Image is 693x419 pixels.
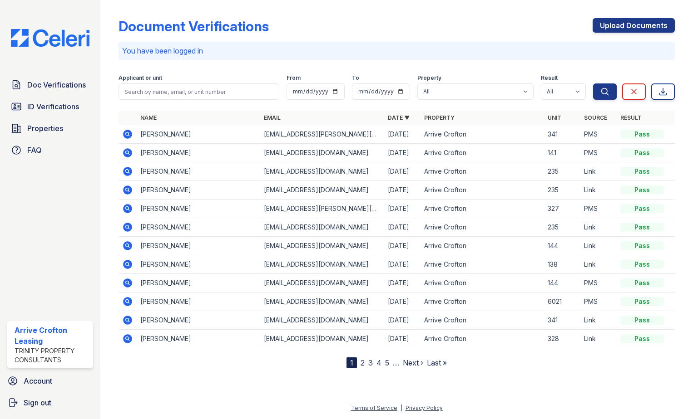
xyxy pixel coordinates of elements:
[137,330,260,348] td: [PERSON_NAME]
[352,74,359,82] label: To
[427,358,447,367] a: Last »
[620,278,664,287] div: Pass
[421,125,544,144] td: Arrive Crofton
[580,181,617,200] td: Link
[580,144,617,162] td: PMS
[421,218,544,237] td: Arrive Crofton
[264,114,281,121] a: Email
[544,292,580,311] td: 6021
[421,330,544,348] td: Arrive Crofton
[421,311,544,330] td: Arrive Crofton
[287,74,301,82] label: From
[620,260,664,269] div: Pass
[620,241,664,250] div: Pass
[620,148,664,157] div: Pass
[260,162,384,181] td: [EMAIL_ADDRESS][DOMAIN_NAME]
[260,237,384,255] td: [EMAIL_ADDRESS][DOMAIN_NAME]
[580,218,617,237] td: Link
[544,218,580,237] td: 235
[384,218,421,237] td: [DATE]
[593,18,675,33] a: Upload Documents
[137,162,260,181] td: [PERSON_NAME]
[137,255,260,274] td: [PERSON_NAME]
[137,144,260,162] td: [PERSON_NAME]
[544,200,580,218] td: 327
[4,394,97,412] a: Sign out
[384,311,421,330] td: [DATE]
[580,274,617,292] td: PMS
[544,274,580,292] td: 144
[384,125,421,144] td: [DATE]
[417,74,441,82] label: Property
[260,292,384,311] td: [EMAIL_ADDRESS][DOMAIN_NAME]
[260,200,384,218] td: [EMAIL_ADDRESS][PERSON_NAME][DOMAIN_NAME]
[260,311,384,330] td: [EMAIL_ADDRESS][DOMAIN_NAME]
[137,125,260,144] td: [PERSON_NAME]
[15,325,89,346] div: Arrive Crofton Leasing
[384,162,421,181] td: [DATE]
[27,145,42,156] span: FAQ
[544,330,580,348] td: 328
[580,200,617,218] td: PMS
[421,144,544,162] td: Arrive Crofton
[620,185,664,195] div: Pass
[351,404,397,411] a: Terms of Service
[393,357,399,368] span: …
[620,114,642,121] a: Result
[421,292,544,311] td: Arrive Crofton
[376,358,381,367] a: 4
[137,218,260,237] td: [PERSON_NAME]
[620,204,664,213] div: Pass
[384,292,421,311] td: [DATE]
[384,255,421,274] td: [DATE]
[620,297,664,306] div: Pass
[384,274,421,292] td: [DATE]
[401,404,402,411] div: |
[421,255,544,274] td: Arrive Crofton
[544,144,580,162] td: 141
[620,130,664,139] div: Pass
[137,311,260,330] td: [PERSON_NAME]
[7,97,93,116] a: ID Verifications
[27,79,86,90] span: Doc Verifications
[548,114,561,121] a: Unit
[580,125,617,144] td: PMS
[384,181,421,200] td: [DATE]
[137,292,260,311] td: [PERSON_NAME]
[368,358,373,367] a: 3
[260,144,384,162] td: [EMAIL_ADDRESS][DOMAIN_NAME]
[544,311,580,330] td: 341
[384,237,421,255] td: [DATE]
[119,18,269,34] div: Document Verifications
[7,141,93,159] a: FAQ
[580,330,617,348] td: Link
[384,330,421,348] td: [DATE]
[544,162,580,181] td: 235
[421,200,544,218] td: Arrive Crofton
[384,144,421,162] td: [DATE]
[620,167,664,176] div: Pass
[137,181,260,200] td: [PERSON_NAME]
[421,237,544,255] td: Arrive Crofton
[137,237,260,255] td: [PERSON_NAME]
[421,162,544,181] td: Arrive Crofton
[24,375,52,386] span: Account
[580,255,617,274] td: Link
[544,255,580,274] td: 138
[385,358,389,367] a: 5
[4,29,97,47] img: CE_Logo_Blue-a8612792a0a2168367f1c8372b55b34899dd931a85d93a1a3d3e32e68fde9ad4.png
[27,101,79,112] span: ID Verifications
[580,292,617,311] td: PMS
[260,218,384,237] td: [EMAIL_ADDRESS][DOMAIN_NAME]
[119,83,279,100] input: Search by name, email, or unit number
[260,330,384,348] td: [EMAIL_ADDRESS][DOMAIN_NAME]
[4,372,97,390] a: Account
[27,123,63,134] span: Properties
[421,181,544,200] td: Arrive Crofton
[15,346,89,365] div: Trinity Property Consultants
[620,334,664,343] div: Pass
[24,397,51,408] span: Sign out
[584,114,607,121] a: Source
[7,76,93,94] a: Doc Verifications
